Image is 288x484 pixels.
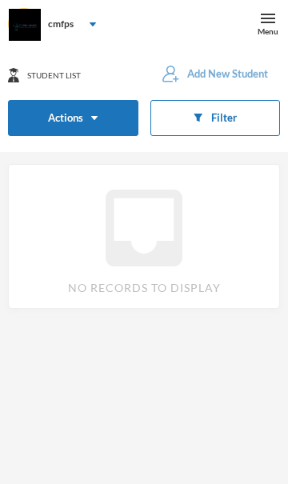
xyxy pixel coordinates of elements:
[68,279,221,296] span: No records to display
[150,100,281,136] button: Filter
[8,100,138,136] button: Actions
[93,177,195,279] i: inbox
[258,26,278,38] div: Menu
[27,70,81,80] span: Student List
[48,17,74,31] div: cmfps
[150,56,281,92] button: Add New Student
[9,9,41,41] img: logo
